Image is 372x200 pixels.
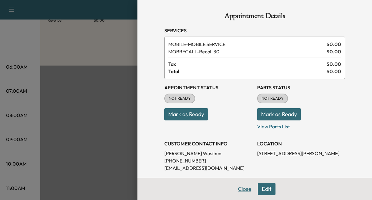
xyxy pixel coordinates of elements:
[168,48,324,55] span: Recall 30
[258,95,287,102] span: NOT READY
[257,140,345,147] h3: LOCATION
[164,84,252,91] h3: Appointment Status
[257,108,301,120] button: Mark as Ready
[258,183,275,195] button: Edit
[326,48,341,55] span: $ 0.00
[168,60,326,68] span: Tax
[168,68,326,75] span: Total
[326,41,341,48] span: $ 0.00
[234,183,255,195] button: Close
[257,84,345,91] h3: Parts Status
[164,164,252,172] p: [EMAIL_ADDRESS][DOMAIN_NAME]
[164,140,252,147] h3: CUSTOMER CONTACT INFO
[164,12,345,22] h1: Appointment Details
[164,150,252,157] p: [PERSON_NAME] Wasihun
[326,60,341,68] span: $ 0.00
[165,95,195,102] span: NOT READY
[257,150,345,157] p: [STREET_ADDRESS][PERSON_NAME]
[257,120,345,130] p: View Parts List
[164,108,208,120] button: Mark as Ready
[168,41,324,48] span: MOBILE SERVICE
[326,68,341,75] span: $ 0.00
[164,157,252,164] p: [PHONE_NUMBER]
[164,27,345,34] h3: Services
